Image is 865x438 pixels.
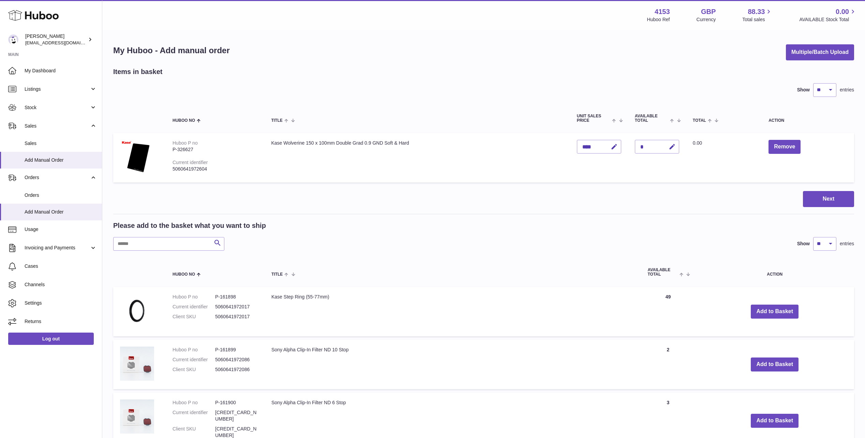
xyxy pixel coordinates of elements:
span: Orders [25,192,97,199]
span: Sales [25,123,90,129]
span: 0.00 [836,7,849,16]
h2: Please add to the basket what you want to ship [113,221,266,230]
dd: 5060641972086 [215,366,258,373]
span: AVAILABLE Stock Total [799,16,857,23]
div: [PERSON_NAME] [25,33,87,46]
dt: Current identifier [173,304,215,310]
span: Total [693,118,706,123]
div: P-326627 [173,146,257,153]
span: Stock [25,104,90,111]
span: entries [840,240,854,247]
img: Sony Alpha Clip-In Filter ND 10 Stop [120,347,154,381]
dd: 5060641972086 [215,356,258,363]
span: Unit Sales Price [577,114,611,123]
span: Orders [25,174,90,181]
dt: Current identifier [173,409,215,422]
span: Total sales [742,16,773,23]
dd: P-161900 [215,399,258,406]
span: Add Manual Order [25,157,97,163]
span: Huboo no [173,118,195,123]
img: Kase Step Ring (55-77mm) [120,294,154,328]
dd: [CREDIT_CARD_NUMBER] [215,409,258,422]
div: Currency [697,16,716,23]
span: 0.00 [693,140,702,146]
dt: Huboo P no [173,399,215,406]
th: Action [695,261,854,283]
h1: My Huboo - Add manual order [113,45,230,56]
label: Show [797,87,810,93]
dt: Huboo P no [173,294,215,300]
button: Next [803,191,854,207]
strong: GBP [701,7,716,16]
span: [EMAIL_ADDRESS][DOMAIN_NAME] [25,40,100,45]
span: Settings [25,300,97,306]
span: entries [840,87,854,93]
td: Kase Wolverine 150 x 100mm Double Grad 0.9 GND Soft & Hard [264,133,570,182]
span: Listings [25,86,90,92]
img: sales@kasefilters.com [8,34,18,45]
h2: Items in basket [113,67,163,76]
span: Title [271,272,283,277]
div: Current identifier [173,160,208,165]
span: Usage [25,226,97,233]
span: Cases [25,263,97,269]
span: AVAILABLE Total [647,268,678,277]
dd: 5060641972017 [215,304,258,310]
span: Add Manual Order [25,209,97,215]
dt: Client SKU [173,366,215,373]
span: 88.33 [748,7,765,16]
dd: P-161899 [215,347,258,353]
label: Show [797,240,810,247]
span: Returns [25,318,97,325]
span: My Dashboard [25,68,97,74]
td: Kase Step Ring (55-77mm) [265,287,641,336]
strong: 4153 [655,7,670,16]
span: AVAILABLE Total [635,114,669,123]
td: 49 [641,287,695,336]
button: Multiple/Batch Upload [786,44,854,60]
a: Log out [8,333,94,345]
dt: Current identifier [173,356,215,363]
dd: P-161898 [215,294,258,300]
dt: Client SKU [173,313,215,320]
span: Title [271,118,282,123]
span: Huboo no [173,272,195,277]
span: Invoicing and Payments [25,245,90,251]
img: Kase Wolverine 150 x 100mm Double Grad 0.9 GND Soft & Hard [120,140,154,174]
a: 88.33 Total sales [742,7,773,23]
a: 0.00 AVAILABLE Stock Total [799,7,857,23]
button: Add to Basket [751,357,799,371]
span: Channels [25,281,97,288]
button: Add to Basket [751,305,799,319]
img: Sony Alpha Clip-In Filter ND 6 Stop [120,399,154,434]
span: Sales [25,140,97,147]
dt: Huboo P no [173,347,215,353]
button: Remove [769,140,801,154]
dd: 5060641972017 [215,313,258,320]
div: Action [769,118,847,123]
td: Sony Alpha Clip-In Filter ND 10 Stop [265,340,641,389]
td: 2 [641,340,695,389]
div: Huboo P no [173,140,198,146]
button: Add to Basket [751,414,799,428]
div: Huboo Ref [647,16,670,23]
div: 5060641972604 [173,166,257,172]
